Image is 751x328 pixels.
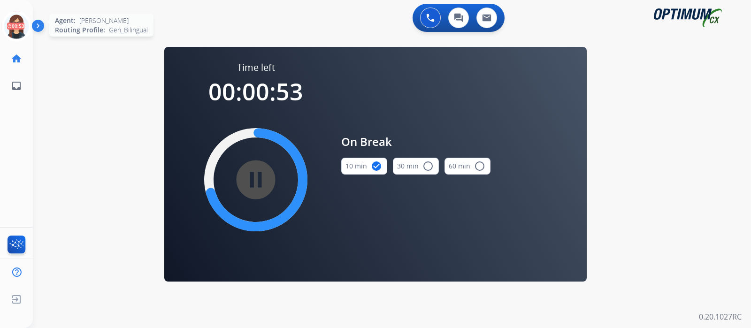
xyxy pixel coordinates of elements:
[250,174,261,185] mat-icon: pause_circle_filled
[109,25,148,35] span: Gen_Bilingual
[208,76,303,107] span: 00:00:53
[422,160,434,172] mat-icon: radio_button_unchecked
[79,16,129,25] span: [PERSON_NAME]
[393,158,439,175] button: 30 min
[371,160,382,172] mat-icon: check_circle
[11,80,22,92] mat-icon: inbox
[474,160,485,172] mat-icon: radio_button_unchecked
[11,53,22,64] mat-icon: home
[55,25,105,35] span: Routing Profile:
[699,311,742,322] p: 0.20.1027RC
[444,158,490,175] button: 60 min
[341,133,490,150] span: On Break
[55,16,76,25] span: Agent:
[341,158,387,175] button: 10 min
[237,61,275,74] span: Time left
